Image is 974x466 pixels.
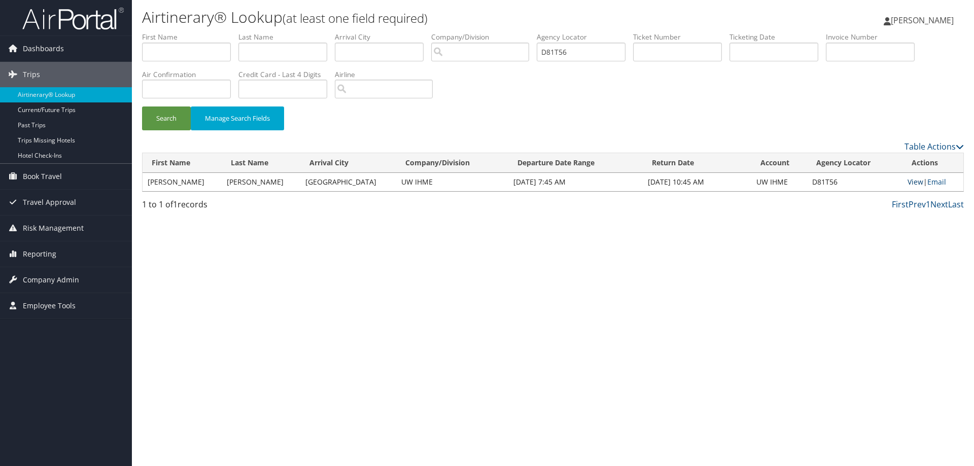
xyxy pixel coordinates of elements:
a: [PERSON_NAME] [884,5,964,35]
label: First Name [142,32,238,42]
a: First [892,199,909,210]
span: 1 [173,199,178,210]
a: View [908,177,923,187]
span: Trips [23,62,40,87]
a: 1 [926,199,930,210]
a: Prev [909,199,926,210]
a: Last [948,199,964,210]
th: Arrival City: activate to sort column ascending [300,153,396,173]
td: [PERSON_NAME] [222,173,301,191]
img: airportal-logo.png [22,7,124,30]
button: Search [142,106,191,130]
td: [GEOGRAPHIC_DATA] [300,173,396,191]
span: Employee Tools [23,293,76,318]
th: Company/Division [396,153,508,173]
span: Dashboards [23,36,64,61]
td: UW IHME [396,173,508,191]
div: 1 to 1 of records [142,198,336,216]
label: Ticket Number [633,32,729,42]
a: Email [927,177,946,187]
th: Departure Date Range: activate to sort column ascending [508,153,643,173]
td: [DATE] 10:45 AM [643,173,752,191]
a: Table Actions [905,141,964,152]
span: Reporting [23,241,56,267]
label: Agency Locator [537,32,633,42]
label: Arrival City [335,32,431,42]
label: Last Name [238,32,335,42]
span: Book Travel [23,164,62,189]
th: Account: activate to sort column ascending [751,153,807,173]
label: Credit Card - Last 4 Digits [238,69,335,80]
td: D81T56 [807,173,902,191]
td: [PERSON_NAME] [143,173,222,191]
span: Travel Approval [23,190,76,215]
span: Company Admin [23,267,79,293]
label: Ticketing Date [729,32,826,42]
td: UW IHME [751,173,807,191]
h1: Airtinerary® Lookup [142,7,690,28]
label: Air Confirmation [142,69,238,80]
label: Airline [335,69,440,80]
td: [DATE] 7:45 AM [508,173,643,191]
button: Manage Search Fields [191,106,284,130]
th: Last Name: activate to sort column ascending [222,153,301,173]
span: Risk Management [23,216,84,241]
th: First Name: activate to sort column ascending [143,153,222,173]
span: [PERSON_NAME] [891,15,954,26]
small: (at least one field required) [283,10,428,26]
th: Actions [902,153,963,173]
td: | [902,173,963,191]
th: Agency Locator: activate to sort column ascending [807,153,902,173]
a: Next [930,199,948,210]
label: Company/Division [431,32,537,42]
th: Return Date: activate to sort column ascending [643,153,752,173]
label: Invoice Number [826,32,922,42]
